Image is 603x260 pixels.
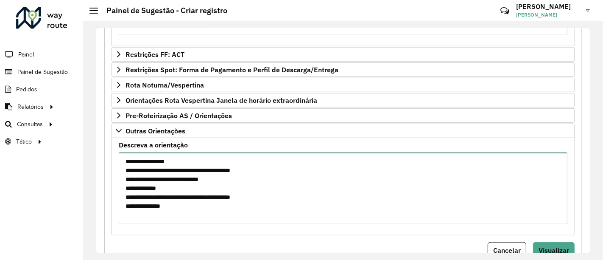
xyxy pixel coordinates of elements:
a: Restrições FF: ACT [112,47,575,62]
a: Pre-Roteirização AS / Orientações [112,108,575,123]
a: Restrições Spot: Forma de Pagamento e Perfil de Descarga/Entrega [112,62,575,77]
span: Restrições Spot: Forma de Pagamento e Perfil de Descarga/Entrega [126,66,338,73]
label: Descreva a orientação [119,140,188,150]
a: Outras Orientações [112,124,575,138]
span: Painel [18,50,34,59]
button: Visualizar [533,242,575,258]
span: Cancelar [493,246,521,254]
div: Outras Orientações [112,138,575,235]
span: Rota Noturna/Vespertina [126,82,204,88]
a: Orientações Rota Vespertina Janela de horário extraordinária [112,93,575,107]
span: Orientações Rota Vespertina Janela de horário extraordinária [126,97,317,104]
h3: [PERSON_NAME] [516,3,580,11]
span: Pre-Roteirização AS / Orientações [126,112,232,119]
span: Pedidos [16,85,37,94]
span: Tático [16,137,32,146]
h2: Painel de Sugestão - Criar registro [98,6,227,15]
span: Outras Orientações [126,127,185,134]
span: Painel de Sugestão [17,68,68,76]
button: Cancelar [488,242,526,258]
span: Visualizar [539,246,569,254]
span: [PERSON_NAME] [516,11,580,19]
span: Relatórios [17,102,44,111]
span: Restrições FF: ACT [126,51,184,58]
a: Rota Noturna/Vespertina [112,78,575,92]
span: Consultas [17,120,43,129]
a: Contato Rápido [496,2,514,20]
